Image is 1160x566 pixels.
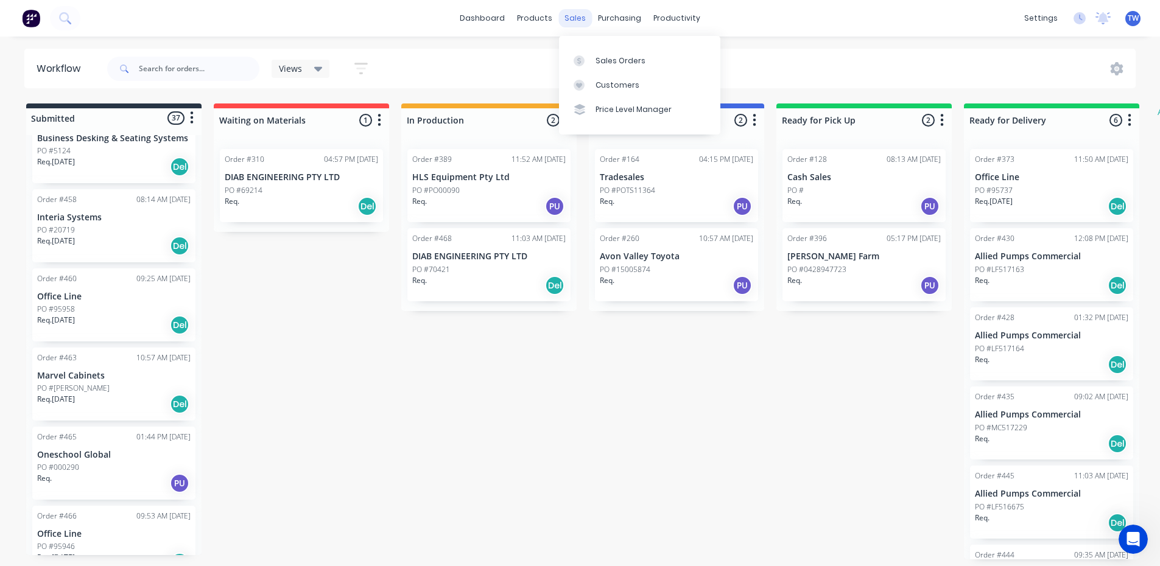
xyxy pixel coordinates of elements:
p: Req. [DATE] [975,196,1013,207]
div: Order #465 [37,431,77,442]
p: PO #PO00090 [412,185,460,196]
div: Order #43509:02 AM [DATE]Allied Pumps CommercialPO #MC517229Req.Del [970,386,1133,459]
div: Order #12808:13 AM [DATE]Cash SalesPO #Req.PU [782,149,946,222]
p: PO #LF516675 [975,501,1024,512]
p: HLS Equipment Pty Ltd [412,172,566,183]
div: Order #46501:44 PM [DATE]Oneschool GlobalPO #000290Req.PU [32,427,195,500]
div: Order #164 [600,154,639,165]
div: Order #430 [975,233,1014,244]
div: PU [733,276,752,295]
p: PO #MC517229 [975,422,1027,433]
a: Sales Orders [559,48,720,72]
div: Customers [596,80,639,91]
p: PO #0428947723 [787,264,846,275]
p: Allied Pumps Commercial [975,330,1128,341]
div: Workflow [37,61,86,76]
div: Order #45808:14 AM [DATE]Interia SystemsPO #20719Req.[DATE]Del [32,189,195,262]
div: PU [170,473,189,493]
p: Req. [DATE] [37,315,75,326]
p: PO #95958 [37,304,75,315]
p: Req. [787,275,802,286]
div: Business Desking & Seating SystemsPO #5124Req.[DATE]Del [32,110,195,183]
div: Order #435 [975,391,1014,402]
p: Allied Pumps Commercial [975,251,1128,262]
p: Office Line [37,529,191,539]
a: Customers [559,73,720,97]
div: 04:57 PM [DATE] [324,154,378,165]
p: Req. [412,275,427,286]
div: Price Level Manager [596,104,672,115]
p: Req. [975,433,990,444]
div: Del [545,276,564,295]
div: 11:03 AM [DATE] [511,233,566,244]
div: PU [920,197,940,216]
div: Order #38911:52 AM [DATE]HLS Equipment Pty LtdPO #PO00090Req.PU [407,149,571,222]
p: Req. [787,196,802,207]
p: Office Line [975,172,1128,183]
p: Req. [600,196,614,207]
div: Del [357,197,377,216]
div: Order #389 [412,154,452,165]
div: Order #460 [37,273,77,284]
p: DIAB ENGINEERING PTY LTD [412,251,566,262]
div: Order #31004:57 PM [DATE]DIAB ENGINEERING PTY LTDPO #69214Req.Del [220,149,383,222]
p: PO #95946 [37,541,75,552]
div: Order #128 [787,154,827,165]
p: [PERSON_NAME] Farm [787,251,941,262]
div: 09:35 AM [DATE] [1074,550,1128,561]
p: Req. [975,512,990,523]
p: PO #[PERSON_NAME] [37,383,110,394]
div: sales [558,9,592,27]
div: Order #466 [37,511,77,522]
div: products [511,9,558,27]
div: 09:53 AM [DATE] [136,511,191,522]
div: Order #373 [975,154,1014,165]
div: 08:13 AM [DATE] [887,154,941,165]
div: PU [920,276,940,295]
div: productivity [647,9,706,27]
div: Sales Orders [596,55,645,66]
p: Req. [600,275,614,286]
p: PO #69214 [225,185,262,196]
div: 04:15 PM [DATE] [699,154,753,165]
iframe: Intercom live chat [1119,525,1148,554]
div: Order #43012:08 PM [DATE]Allied Pumps CommercialPO #LF517163Req.Del [970,228,1133,301]
p: PO # [787,185,804,196]
div: Order #444 [975,550,1014,561]
p: PO #000290 [37,462,79,473]
div: 10:57 AM [DATE] [136,352,191,363]
div: Del [1108,434,1127,453]
p: Office Line [37,292,191,302]
div: Order #16404:15 PM [DATE]TradesalesPO #POTS11364Req.PU [595,149,758,222]
div: Del [1108,197,1127,216]
p: Req. [975,275,990,286]
div: 09:02 AM [DATE] [1074,391,1128,402]
div: purchasing [592,9,647,27]
div: Del [170,236,189,256]
img: Factory [22,9,40,27]
div: PU [545,197,564,216]
div: 12:08 PM [DATE] [1074,233,1128,244]
p: Oneschool Global [37,450,191,460]
p: PO #LF517164 [975,343,1024,354]
p: PO #15005874 [600,264,650,275]
p: PO #95737 [975,185,1013,196]
p: Allied Pumps Commercial [975,410,1128,420]
div: Order #26010:57 AM [DATE]Avon Valley ToyotaPO #15005874Req.PU [595,228,758,301]
p: Business Desking & Seating Systems [37,133,191,144]
div: 08:14 AM [DATE] [136,194,191,205]
div: 05:17 PM [DATE] [887,233,941,244]
p: PO #LF517163 [975,264,1024,275]
p: Req. [DATE] [37,394,75,405]
div: Order #46310:57 AM [DATE]Marvel CabinetsPO #[PERSON_NAME]Req.[DATE]Del [32,348,195,421]
p: Req. [225,196,239,207]
p: Interia Systems [37,212,191,223]
div: 10:57 AM [DATE] [699,233,753,244]
div: Del [1108,355,1127,374]
a: dashboard [454,9,511,27]
div: Del [1108,513,1127,533]
p: Req. [DATE] [37,156,75,167]
p: Tradesales [600,172,753,183]
p: PO #70421 [412,264,450,275]
p: PO #5124 [37,145,71,156]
